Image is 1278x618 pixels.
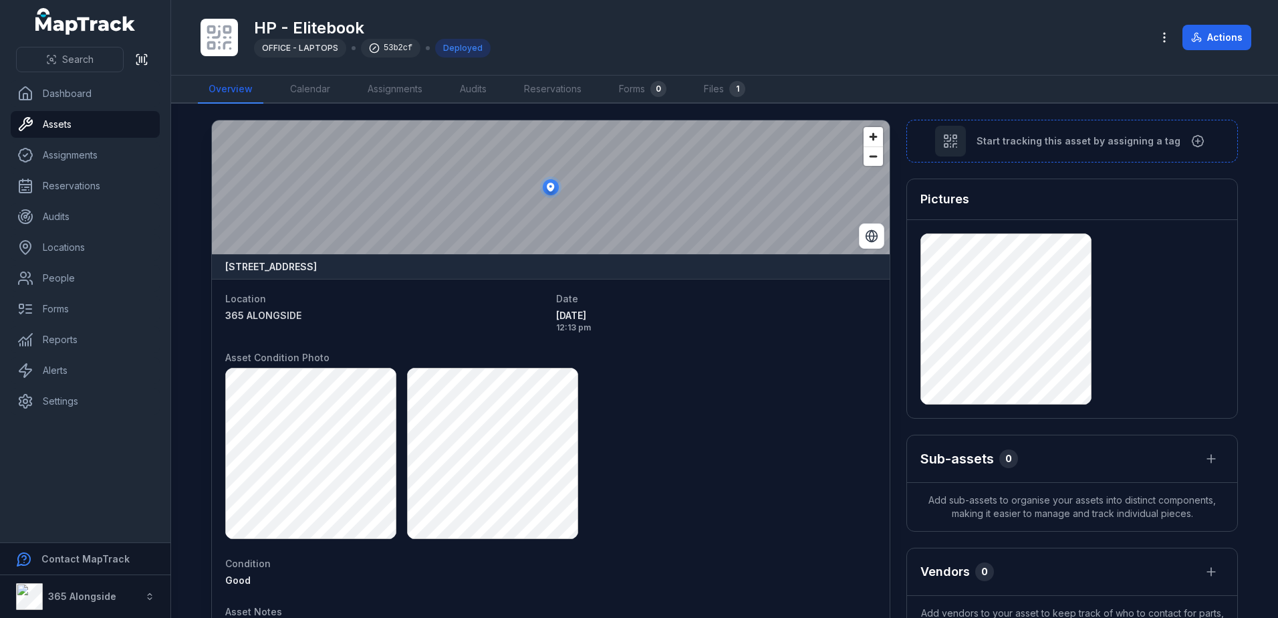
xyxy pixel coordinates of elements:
[357,76,433,104] a: Assignments
[11,142,160,169] a: Assignments
[650,81,666,97] div: 0
[11,234,160,261] a: Locations
[920,562,970,581] h3: Vendors
[254,17,491,39] h1: HP - Elitebook
[864,146,883,166] button: Zoom out
[608,76,677,104] a: Forms0
[361,39,420,58] div: 53b2cf
[225,293,266,304] span: Location
[225,575,251,586] span: Good
[41,553,130,564] strong: Contact MapTrack
[225,309,545,322] a: 365 ALONGSIDE
[225,260,317,274] strong: [STREET_ADDRESS]
[16,47,124,72] button: Search
[11,203,160,230] a: Audits
[556,309,876,333] time: 09/09/2025, 12:13:02 pm
[906,120,1238,163] button: Start tracking this asset by assigning a tag
[225,558,271,569] span: Condition
[11,326,160,353] a: Reports
[62,53,94,66] span: Search
[11,357,160,384] a: Alerts
[556,293,578,304] span: Date
[556,322,876,333] span: 12:13 pm
[864,127,883,146] button: Zoom in
[449,76,497,104] a: Audits
[693,76,756,104] a: Files1
[11,80,160,107] a: Dashboard
[513,76,592,104] a: Reservations
[262,43,338,53] span: OFFICE - LAPTOPS
[225,310,301,321] span: 365 ALONGSIDE
[975,562,994,581] div: 0
[11,296,160,322] a: Forms
[225,352,330,363] span: Asset Condition Photo
[11,265,160,292] a: People
[48,591,116,602] strong: 365 Alongside
[279,76,341,104] a: Calendar
[212,120,890,254] canvas: Map
[977,134,1180,148] span: Start tracking this asset by assigning a tag
[859,223,884,249] button: Switch to Satellite View
[198,76,263,104] a: Overview
[999,449,1018,468] div: 0
[11,173,160,199] a: Reservations
[920,449,994,468] h2: Sub-assets
[907,483,1237,531] span: Add sub-assets to organise your assets into distinct components, making it easier to manage and t...
[11,111,160,138] a: Assets
[920,190,969,209] h3: Pictures
[435,39,491,58] div: Deployed
[556,309,876,322] span: [DATE]
[35,8,136,35] a: MapTrack
[11,388,160,415] a: Settings
[1182,25,1251,50] button: Actions
[225,606,282,617] span: Asset Notes
[729,81,745,97] div: 1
